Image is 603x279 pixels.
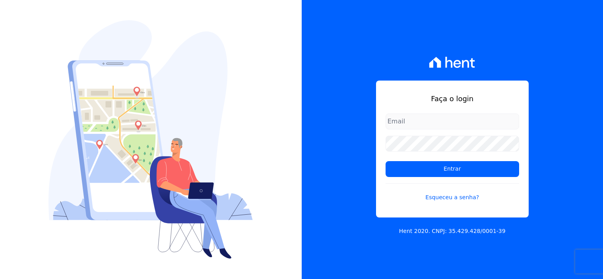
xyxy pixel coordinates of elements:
[48,20,253,259] img: Login
[386,183,519,202] a: Esqueceu a senha?
[386,93,519,104] h1: Faça o login
[386,161,519,177] input: Entrar
[399,227,506,235] p: Hent 2020. CNPJ: 35.429.428/0001-39
[386,114,519,129] input: Email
